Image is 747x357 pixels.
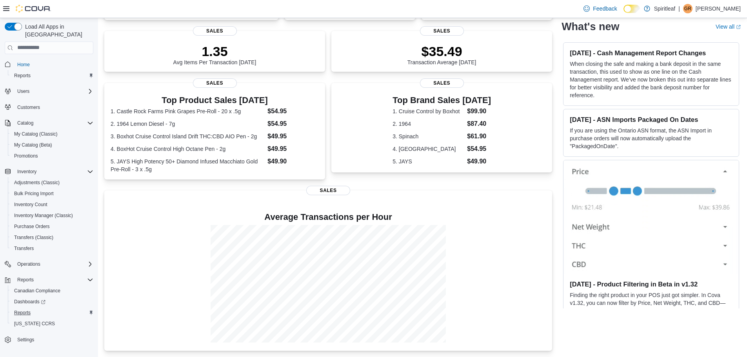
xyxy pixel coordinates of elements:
[193,78,237,88] span: Sales
[14,259,93,269] span: Operations
[11,244,37,253] a: Transfers
[11,189,57,198] a: Bulk Pricing Import
[393,96,491,105] h3: Top Brand Sales [DATE]
[11,178,93,187] span: Adjustments (Classic)
[14,87,93,96] span: Users
[2,334,96,345] button: Settings
[683,4,692,13] div: Gavin R
[14,335,93,344] span: Settings
[562,20,619,33] h2: What's new
[8,210,96,221] button: Inventory Manager (Classic)
[2,166,96,177] button: Inventory
[570,116,732,123] h3: [DATE] - ASN Imports Packaged On Dates
[8,285,96,296] button: Canadian Compliance
[14,234,53,241] span: Transfers (Classic)
[11,151,93,161] span: Promotions
[2,259,96,270] button: Operations
[267,119,319,129] dd: $54.95
[11,129,61,139] a: My Catalog (Classic)
[11,297,49,306] a: Dashboards
[407,43,476,65] div: Transaction Average [DATE]
[11,71,34,80] a: Reports
[570,127,732,150] p: If you are using the Ontario ASN format, the ASN Import in purchase orders will now automatically...
[393,158,464,165] dt: 5. JAYS
[267,157,319,166] dd: $49.90
[8,199,96,210] button: Inventory Count
[467,144,491,154] dd: $54.95
[306,186,350,195] span: Sales
[111,158,264,173] dt: 5. JAYS High Potency 50+ Diamond Infused Macchiato Gold Pre-Roll - 3 x .5g
[570,60,732,99] p: When closing the safe and making a bank deposit in the same transaction, this used to show as one...
[8,243,96,254] button: Transfers
[2,118,96,129] button: Catalog
[17,169,36,175] span: Inventory
[267,144,319,154] dd: $49.95
[14,167,40,176] button: Inventory
[467,132,491,141] dd: $61.90
[14,87,33,96] button: Users
[14,131,58,137] span: My Catalog (Classic)
[17,104,40,111] span: Customers
[14,179,60,186] span: Adjustments (Classic)
[684,4,691,13] span: GR
[11,244,93,253] span: Transfers
[11,319,58,328] a: [US_STATE] CCRS
[8,296,96,307] a: Dashboards
[2,274,96,285] button: Reports
[17,120,33,126] span: Catalog
[11,222,93,231] span: Purchase Orders
[14,142,52,148] span: My Catalog (Beta)
[193,26,237,36] span: Sales
[467,107,491,116] dd: $99.90
[8,70,96,81] button: Reports
[16,5,51,13] img: Cova
[393,145,464,153] dt: 4. [GEOGRAPHIC_DATA]
[111,212,546,222] h4: Average Transactions per Hour
[11,129,93,139] span: My Catalog (Classic)
[11,151,41,161] a: Promotions
[17,62,30,68] span: Home
[17,261,40,267] span: Operations
[111,120,264,128] dt: 2. 1964 Lemon Diesel - 7g
[111,145,264,153] dt: 4. BoxHot Cruise Control High Octane Pen - 2g
[8,150,96,161] button: Promotions
[14,288,60,294] span: Canadian Compliance
[8,188,96,199] button: Bulk Pricing Import
[14,299,45,305] span: Dashboards
[11,140,55,150] a: My Catalog (Beta)
[14,102,93,112] span: Customers
[678,4,680,13] p: |
[14,60,33,69] a: Home
[593,5,617,13] span: Feedback
[570,280,732,288] h3: [DATE] - Product Filtering in Beta in v1.32
[22,23,93,38] span: Load All Apps in [GEOGRAPHIC_DATA]
[570,49,732,57] h3: [DATE] - Cash Management Report Changes
[14,212,73,219] span: Inventory Manager (Classic)
[17,277,34,283] span: Reports
[14,72,31,79] span: Reports
[11,211,93,220] span: Inventory Manager (Classic)
[14,167,93,176] span: Inventory
[14,201,47,208] span: Inventory Count
[14,118,36,128] button: Catalog
[11,71,93,80] span: Reports
[173,43,256,65] div: Avg Items Per Transaction [DATE]
[11,319,93,328] span: Washington CCRS
[14,310,31,316] span: Reports
[8,232,96,243] button: Transfers (Classic)
[8,129,96,140] button: My Catalog (Classic)
[393,132,464,140] dt: 3. Spinach
[11,211,76,220] a: Inventory Manager (Classic)
[393,120,464,128] dt: 2. 1964
[8,307,96,318] button: Reports
[14,321,55,327] span: [US_STATE] CCRS
[11,286,64,295] a: Canadian Compliance
[14,259,44,269] button: Operations
[17,88,29,94] span: Users
[11,286,93,295] span: Canadian Compliance
[14,153,38,159] span: Promotions
[11,200,93,209] span: Inventory Count
[14,275,37,285] button: Reports
[420,26,464,36] span: Sales
[11,297,93,306] span: Dashboards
